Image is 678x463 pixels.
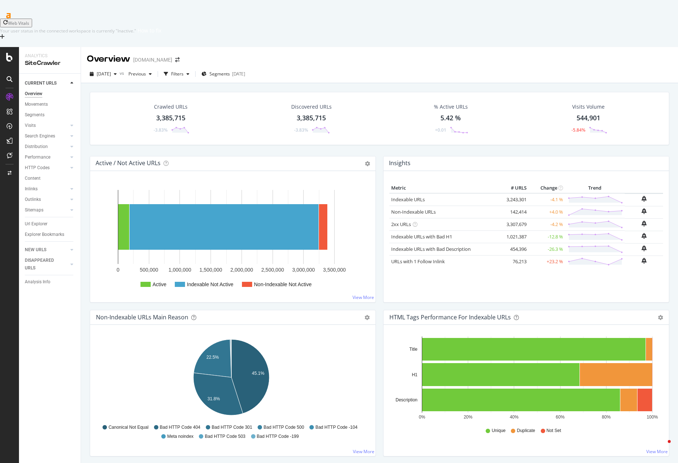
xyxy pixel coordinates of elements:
a: View More [646,448,668,455]
a: URLs with 1 Follow Inlink [391,258,445,265]
h4: Active / Not Active URLs [96,158,161,168]
a: Movements [25,101,76,108]
text: 0% [419,414,425,419]
button: Segments[DATE] [199,68,248,80]
div: SiteCrawler [25,59,75,67]
span: Duplicate [517,428,535,434]
a: Content [25,175,76,182]
a: Non-Indexable URLs [391,209,436,215]
td: 3,307,679 [499,218,528,231]
a: DISAPPEARED URLS [25,257,68,272]
div: gear [658,315,663,320]
text: H1 [412,372,418,377]
div: Crawled URLs [154,103,188,110]
div: -3.83% [154,127,167,133]
text: 80% [602,414,610,419]
div: HTTP Codes [25,164,50,172]
h4: Insights [389,158,411,168]
text: 22.5% [207,354,219,359]
span: Unique [492,428,505,434]
span: Segments [209,71,230,77]
th: Metric [389,183,499,194]
div: -5.84% [571,127,585,133]
div: Non-Indexable URLs Main Reason [96,314,188,321]
div: DISAPPEARED URLS [25,257,62,272]
a: Search Engines [25,132,68,140]
text: Indexable Not Active [187,281,234,287]
td: -12.8 % [528,231,565,243]
div: arrow-right-arrow-left [175,57,180,62]
svg: A chart. [96,183,367,296]
span: Not Set [547,428,561,434]
div: HTML Tags Performance for Indexable URLs [389,314,511,321]
span: Bad HTTP Code -104 [315,424,357,431]
span: How to fix [138,27,161,34]
a: Overview [25,90,76,98]
div: 3,385,715 [156,113,185,123]
span: Bad HTTP Code 301 [212,424,252,431]
div: Search Engines [25,132,55,140]
a: View More [353,294,374,300]
span: Bad HTTP Code -199 [257,433,299,440]
th: # URLS [499,183,528,194]
a: Inlinks [25,185,68,193]
div: Content [25,175,41,182]
text: 1,500,000 [199,266,222,272]
div: 544,901 [577,113,600,123]
text: 2,500,000 [261,266,284,272]
a: Outlinks [25,196,68,203]
span: Bad HTTP Code 503 [205,433,245,440]
text: 31.8% [208,396,220,401]
div: bell-plus [642,245,647,251]
td: 454,396 [499,243,528,256]
td: -26.3 % [528,243,565,256]
div: Visits Volume [572,103,605,110]
td: +23.2 % [528,256,565,268]
div: Outlinks [25,196,41,203]
div: % Active URLs [434,103,468,110]
td: -4.1 % [528,193,565,206]
div: Url Explorer [25,220,47,228]
span: Canonical Not Equal [108,424,148,431]
svg: A chart. [96,336,367,421]
span: Bad HTTP Code 500 [263,424,304,431]
div: Distribution [25,143,48,151]
text: Active [153,281,166,287]
button: Filters [161,68,192,80]
span: Web Vitals [8,20,29,26]
a: Segments [25,111,76,119]
th: Change [528,183,565,194]
div: Sitemaps [25,206,43,214]
div: bell-plus [642,258,647,264]
div: CURRENT URLS [25,79,57,87]
span: vs [120,70,126,76]
div: Analytics [25,53,75,59]
iframe: Intercom live chat [653,438,671,456]
a: Url Explorer [25,220,76,228]
div: Explorer Bookmarks [25,231,64,238]
div: bell-plus [642,196,647,202]
text: 0 [117,266,120,272]
text: 1,000,000 [169,266,191,272]
div: 3,385,715 [297,113,326,123]
div: Segments [25,111,45,119]
text: 40% [510,414,519,419]
a: Indexable URLs with Bad H1 [391,233,452,240]
div: [DATE] [232,71,245,77]
td: 142,414 [499,206,528,218]
a: Sitemaps [25,206,68,214]
svg: A chart. [389,336,660,421]
div: Analysis Info [25,278,50,286]
div: bell-plus [642,221,647,226]
a: Distribution [25,143,68,151]
td: 1,021,387 [499,231,528,243]
td: +4.0 % [528,206,565,218]
div: gear [365,315,370,320]
span: Bad HTTP Code 404 [160,424,200,431]
text: 100% [647,414,658,419]
a: HTTP Codes [25,164,68,172]
span: Meta noindex [167,433,193,440]
text: 20% [464,414,473,419]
